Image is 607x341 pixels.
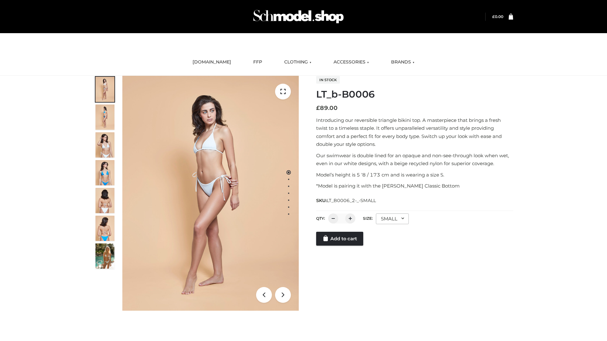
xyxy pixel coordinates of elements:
h1: LT_b-B0006 [316,89,513,100]
span: SKU: [316,197,377,204]
label: Size: [363,216,373,221]
div: SMALL [376,213,409,224]
span: £ [492,14,495,19]
p: Our swimwear is double lined for an opaque and non-see-through look when wet, even in our white d... [316,152,513,168]
img: ArielClassicBikiniTop_CloudNine_AzureSky_OW114ECO_1 [122,76,299,311]
img: ArielClassicBikiniTop_CloudNine_AzureSky_OW114ECO_7-scaled.jpg [95,188,114,213]
img: ArielClassicBikiniTop_CloudNine_AzureSky_OW114ECO_1-scaled.jpg [95,77,114,102]
a: [DOMAIN_NAME] [188,55,236,69]
p: Introducing our reversible triangle bikini top. A masterpiece that brings a fresh twist to a time... [316,116,513,148]
img: Schmodel Admin 964 [251,4,346,29]
p: Model’s height is 5 ‘8 / 173 cm and is wearing a size S. [316,171,513,179]
span: £ [316,105,320,111]
p: *Model is pairing it with the [PERSON_NAME] Classic Bottom [316,182,513,190]
img: ArielClassicBikiniTop_CloudNine_AzureSky_OW114ECO_8-scaled.jpg [95,216,114,241]
a: £0.00 [492,14,503,19]
a: ACCESSORIES [329,55,374,69]
a: BRANDS [386,55,419,69]
a: Add to cart [316,232,363,246]
img: ArielClassicBikiniTop_CloudNine_AzureSky_OW114ECO_2-scaled.jpg [95,105,114,130]
span: In stock [316,76,340,84]
img: ArielClassicBikiniTop_CloudNine_AzureSky_OW114ECO_4-scaled.jpg [95,160,114,185]
a: FFP [248,55,267,69]
bdi: 89.00 [316,105,338,111]
a: CLOTHING [279,55,316,69]
img: ArielClassicBikiniTop_CloudNine_AzureSky_OW114ECO_3-scaled.jpg [95,132,114,158]
span: LT_B0006_2-_-SMALL [327,198,376,203]
label: QTY: [316,216,325,221]
img: Arieltop_CloudNine_AzureSky2.jpg [95,243,114,269]
bdi: 0.00 [492,14,503,19]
